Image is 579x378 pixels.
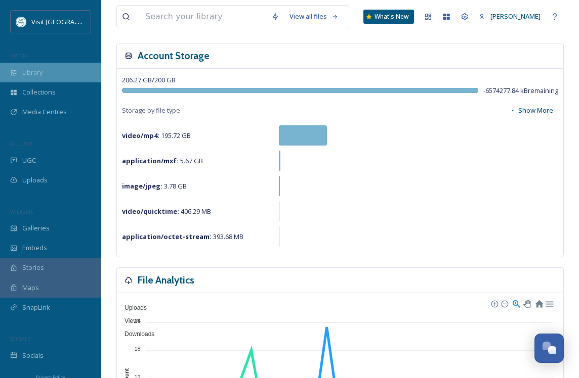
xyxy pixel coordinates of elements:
span: Uploads [117,304,147,311]
strong: application/octet-stream : [122,232,212,241]
span: Galleries [22,223,50,233]
div: Zoom In [490,300,498,307]
span: 195.72 GB [122,131,191,140]
span: 393.68 MB [122,232,243,241]
span: MEDIA [10,52,28,60]
span: 3.78 GB [122,181,187,191]
a: View all files [284,7,344,26]
span: Views [117,317,141,324]
a: [PERSON_NAME] [474,7,546,26]
img: download%20%282%29.png [16,17,26,27]
tspan: 18 [134,346,140,352]
span: SnapLink [22,303,50,312]
button: Show More [505,101,558,120]
strong: image/jpeg : [122,181,162,191]
span: UGC [22,156,36,165]
span: WIDGETS [10,208,33,215]
strong: video/quicktime : [122,207,179,216]
span: Library [22,68,43,77]
span: COLLECT [10,140,32,148]
span: Embeds [22,243,47,253]
div: Menu [545,299,553,307]
span: [PERSON_NAME] [490,12,541,21]
h3: File Analytics [138,273,194,288]
span: Maps [22,283,39,293]
span: SOCIALS [10,335,30,343]
span: 5.67 GB [122,156,203,165]
div: Panning [523,300,529,306]
div: Reset Zoom [534,299,543,307]
span: 406.29 MB [122,207,211,216]
strong: video/mp4 : [122,131,159,140]
input: Search your library [140,6,266,28]
span: Uploads [22,175,48,185]
span: Downloads [117,330,154,338]
span: Socials [22,351,44,360]
span: Stories [22,263,44,272]
button: Open Chat [534,334,564,363]
span: -6574277.84 kB remaining [483,86,558,96]
span: Visit [GEOGRAPHIC_DATA] [31,17,110,26]
span: Collections [22,87,56,97]
span: Media Centres [22,107,67,117]
strong: application/mxf : [122,156,179,165]
a: What's New [363,10,414,24]
div: Zoom Out [501,300,508,307]
tspan: 24 [134,318,140,324]
div: Selection Zoom [512,299,520,307]
h3: Account Storage [138,49,210,63]
span: Storage by file type [122,106,180,115]
span: 206.27 GB / 200 GB [122,75,176,84]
